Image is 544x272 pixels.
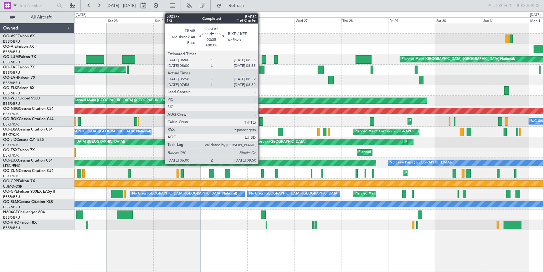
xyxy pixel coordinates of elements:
[249,189,354,199] div: No Crew [GEOGRAPHIC_DATA] ([GEOGRAPHIC_DATA] National)
[3,200,53,204] a: OO-SLMCessna Citation XLS
[3,179,18,183] span: OO-GPP
[405,137,478,147] div: Planned Maint Kortrijk-[GEOGRAPHIC_DATA]
[3,76,35,80] a: OO-LAHFalcon 7X
[3,190,18,194] span: OO-GPE
[76,13,86,18] div: [DATE]
[3,117,54,121] a: OO-ROKCessna Citation CJ4
[73,96,172,105] div: Planned Maint [GEOGRAPHIC_DATA] ([GEOGRAPHIC_DATA])
[3,153,19,158] a: EBKT/KJK
[3,66,35,69] a: OO-FAEFalcon 7X
[355,127,428,136] div: Planned Maint Kortrijk-[GEOGRAPHIC_DATA]
[390,158,452,168] div: No Crew Paris ([GEOGRAPHIC_DATA])
[107,17,154,23] div: Sat 23
[3,211,45,214] a: N604GFChallenger 604
[106,3,136,8] span: [DATE] - [DATE]
[3,50,20,54] a: EBBR/BRU
[530,13,541,18] div: [DATE]
[3,221,19,225] span: OO-HHO
[3,163,20,168] a: LFSN/ENC
[3,226,20,230] a: EBBR/BRU
[3,70,20,75] a: EBBR/BRU
[19,1,55,10] input: Trip Number
[3,60,20,65] a: EBBR/BRU
[3,169,54,173] a: OO-ZUNCessna Citation CJ4
[295,17,341,23] div: Wed 27
[388,17,435,23] div: Fri 29
[3,179,35,183] a: OO-GPPFalcon 7X
[409,117,482,126] div: Planned Maint Kortrijk-[GEOGRAPHIC_DATA]
[7,12,68,22] button: All Aircraft
[3,97,40,100] a: OO-WLPGlobal 5500
[3,117,19,121] span: OO-ROK
[3,138,16,142] span: OO-JID
[3,195,20,199] a: EBBR/BRU
[3,174,19,179] a: EBKT/KJK
[3,107,54,111] a: OO-NSGCessna Citation CJ4
[16,15,66,19] span: All Aircraft
[3,205,20,210] a: EBBR/BRU
[3,211,18,214] span: N604GF
[3,148,35,152] a: OO-FSXFalcon 7X
[3,81,20,85] a: EBBR/BRU
[3,200,18,204] span: OO-SLM
[3,107,19,111] span: OO-NSG
[3,35,18,38] span: OO-VSF
[202,117,228,126] div: A/C Unavailable
[132,189,237,199] div: No Crew [GEOGRAPHIC_DATA] ([GEOGRAPHIC_DATA] National)
[341,17,388,23] div: Thu 28
[3,138,44,142] a: OO-JIDCessna CJ1 525
[3,66,18,69] span: OO-FAE
[248,17,295,23] div: Tue 26
[3,159,18,163] span: OO-LUX
[359,148,432,157] div: Planned Maint Kortrijk-[GEOGRAPHIC_DATA]
[3,45,34,49] a: OO-AIEFalcon 7X
[3,55,19,59] span: OO-LUM
[3,128,53,131] a: OO-LXACessna Citation CJ4
[3,190,55,194] a: OO-GPEFalcon 900EX EASy II
[34,127,151,136] div: A/C Unavailable [GEOGRAPHIC_DATA] ([GEOGRAPHIC_DATA] National)
[3,86,17,90] span: OO-ELK
[3,35,35,38] a: OO-VSFFalcon 8X
[223,3,249,8] span: Refresh
[482,17,529,23] div: Sun 31
[3,128,18,131] span: OO-LXA
[3,215,20,220] a: EBBR/BRU
[405,168,478,178] div: Planned Maint Kortrijk-[GEOGRAPHIC_DATA]
[3,143,19,147] a: EBKT/KJK
[3,91,20,96] a: EBBR/BRU
[3,45,17,49] span: OO-AIE
[3,55,36,59] a: OO-LUMFalcon 7X
[154,17,201,23] div: Sun 24
[3,86,34,90] a: OO-ELKFalcon 8X
[402,55,515,64] div: Planned Maint [GEOGRAPHIC_DATA] ([GEOGRAPHIC_DATA] National)
[355,189,468,199] div: Planned Maint [GEOGRAPHIC_DATA] ([GEOGRAPHIC_DATA] National)
[3,132,19,137] a: EBKT/KJK
[3,148,18,152] span: OO-FSX
[3,169,19,173] span: OO-ZUN
[60,17,107,23] div: Fri 22
[3,122,19,127] a: EBKT/KJK
[3,101,20,106] a: EBBR/BRU
[3,184,22,189] a: UUMO/OSF
[3,76,18,80] span: OO-LAH
[3,221,37,225] a: OO-HHOFalcon 8X
[3,112,19,116] a: EBKT/KJK
[201,17,248,23] div: Mon 25
[3,97,18,100] span: OO-WLP
[3,159,53,163] a: OO-LUXCessna Citation CJ4
[435,17,482,23] div: Sat 30
[3,39,20,44] a: EBBR/BRU
[237,137,305,147] div: AOG Maint Kortrijk-[GEOGRAPHIC_DATA]
[214,1,251,11] button: Refresh
[26,137,125,147] div: Planned Maint [GEOGRAPHIC_DATA] ([GEOGRAPHIC_DATA])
